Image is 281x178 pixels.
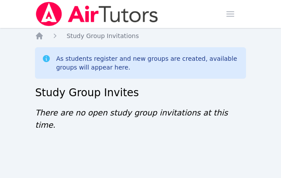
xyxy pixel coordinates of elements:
[35,86,246,100] h2: Study Group Invites
[56,54,239,72] div: As students register and new groups are created, available groups will appear here.
[35,31,246,40] nav: Breadcrumb
[66,32,139,39] span: Study Group Invitations
[66,31,139,40] a: Study Group Invitations
[35,2,159,26] img: Air Tutors
[35,108,228,129] span: There are no open study group invitations at this time.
